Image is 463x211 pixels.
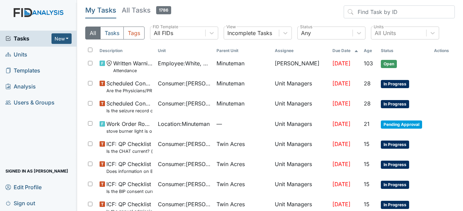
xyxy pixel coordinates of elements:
span: Pending Approval [381,120,422,129]
small: Does information on BIP and consent match? [106,168,153,175]
input: Find Task by ID [344,5,455,18]
th: Toggle SortBy [330,45,361,56]
span: Location : Minuteman [158,120,210,128]
span: 103 [364,60,373,67]
span: Twin Acres [216,200,245,208]
span: Consumer : [PERSON_NAME] [158,79,211,87]
div: Any [301,29,311,37]
th: Toggle SortBy [361,45,378,56]
span: In Progress [381,201,409,209]
button: Tags [123,27,145,39]
span: Units [5,49,27,60]
span: Signed in as [PERSON_NAME] [5,166,68,176]
td: [PERSON_NAME] [272,56,329,77]
span: 15 [364,181,370,188]
td: Unit Managers [272,157,329,177]
td: Unit Managers [272,137,329,157]
td: Unit Managers [272,117,329,137]
span: Minuteman [216,79,244,87]
h5: My Tasks [85,5,116,15]
small: Is the BIP consent current? (document the date, BIP number in the comment section) [106,188,153,195]
span: Scheduled Consumer Chart Review Is the seizure record current? [106,99,153,114]
span: 15 [364,141,370,147]
th: Toggle SortBy [214,45,272,56]
div: All FIDs [154,29,173,37]
div: Type filter [85,27,145,39]
th: Toggle SortBy [97,45,155,56]
span: Consumer : [PERSON_NAME] [158,99,211,108]
div: Incomplete Tasks [227,29,272,37]
span: Consumer : [PERSON_NAME] [158,140,211,148]
span: [DATE] [332,100,350,107]
td: Unit Managers [272,97,329,117]
span: 15 [364,201,370,208]
th: Toggle SortBy [378,45,432,56]
span: [DATE] [332,201,350,208]
span: Work Order Routine stove burner light is on. [106,120,153,134]
span: Twin Acres [216,180,245,188]
small: stove burner light is on. [106,128,153,134]
span: Minuteman [216,99,244,108]
span: Written Warning Attendance [113,59,153,74]
span: [DATE] [332,141,350,147]
span: ICF: QP Checklist Is the CHAT current? (document the date in the comment section) [106,140,153,155]
span: Employee : White, Khahliya [158,59,211,67]
span: Consumer : [PERSON_NAME] [158,160,211,168]
span: Sign out [5,198,35,208]
small: Is the CHAT current? (document the date in the comment section) [106,148,153,155]
span: 21 [364,120,370,127]
span: ICF: QP Checklist Is the BIP consent current? (document the date, BIP number in the comment section) [106,180,153,195]
button: New [51,33,72,44]
span: Analysis [5,81,36,92]
span: Consumer : [PERSON_NAME] [158,200,211,208]
th: Toggle SortBy [155,45,214,56]
span: 28 [364,80,371,87]
span: In Progress [381,100,409,108]
input: Toggle All Rows Selected [88,48,92,52]
a: Tasks [5,34,51,43]
span: [DATE] [332,60,350,67]
span: In Progress [381,80,409,88]
span: Templates [5,65,40,76]
span: Open [381,60,397,68]
span: Users & Groups [5,97,55,108]
small: Is the seizure record current? [106,108,153,114]
div: All Units [375,29,396,37]
span: In Progress [381,141,409,149]
span: [DATE] [332,181,350,188]
span: 15 [364,161,370,167]
td: Unit Managers [272,177,329,197]
span: [DATE] [332,120,350,127]
span: [DATE] [332,80,350,87]
small: Attendance [113,67,153,74]
span: 1786 [156,6,171,14]
span: Twin Acres [216,160,245,168]
span: In Progress [381,181,409,189]
span: Minuteman [216,59,244,67]
td: Unit Managers [272,77,329,97]
span: Edit Profile [5,182,42,192]
span: Twin Acres [216,140,245,148]
span: ICF: QP Checklist Does information on BIP and consent match? [106,160,153,175]
button: Tasks [100,27,124,39]
span: [DATE] [332,161,350,167]
th: Assignee [272,45,329,56]
button: All [85,27,101,39]
small: Are the Physicians/PRN orders updated every 90 days? [106,87,153,94]
span: In Progress [381,161,409,169]
th: Actions [431,45,455,56]
span: 28 [364,100,371,107]
span: Consumer : [PERSON_NAME] [158,180,211,188]
span: — [216,120,270,128]
h5: All Tasks [122,5,171,15]
span: Scheduled Consumer Chart Review Are the Physicians/PRN orders updated every 90 days? [106,79,153,94]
